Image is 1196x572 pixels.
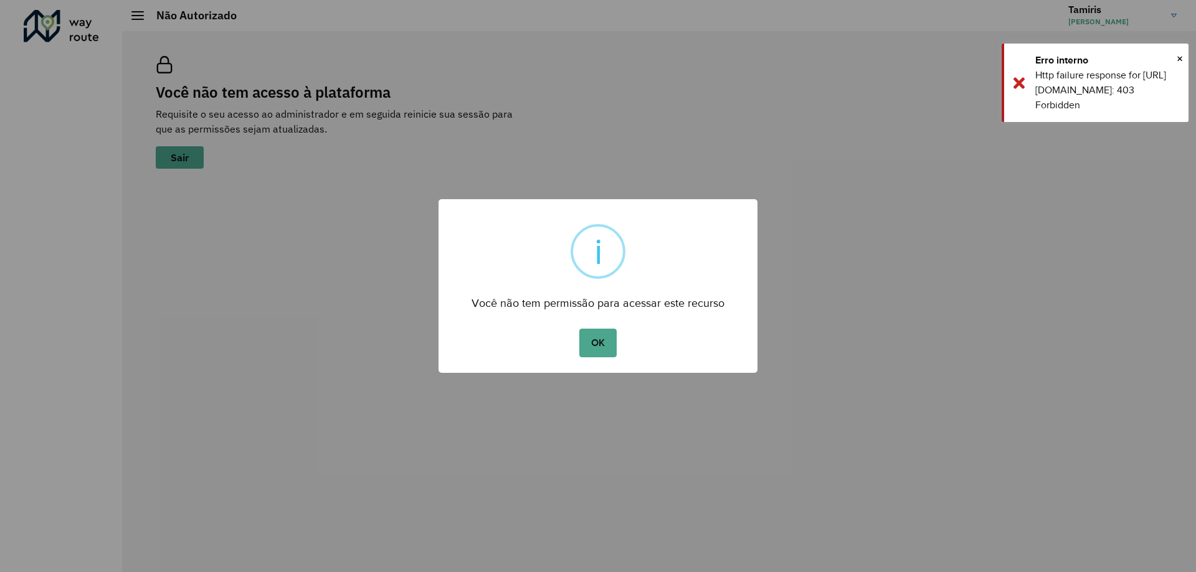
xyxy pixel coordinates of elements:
[1035,68,1179,113] div: Http failure response for [URL][DOMAIN_NAME]: 403 Forbidden
[594,227,602,276] div: i
[1177,49,1183,68] span: ×
[439,285,757,313] div: Você não tem permissão para acessar este recurso
[1177,49,1183,68] button: Close
[1035,53,1179,68] div: Erro interno
[579,329,616,357] button: OK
